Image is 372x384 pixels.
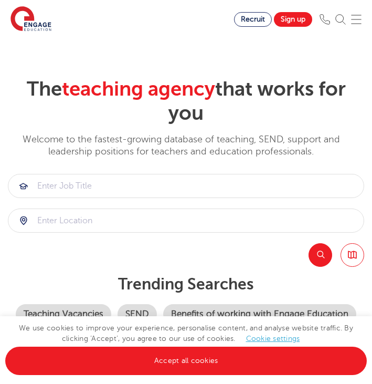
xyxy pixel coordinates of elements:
[335,14,346,25] img: Search
[8,133,354,158] p: Welcome to the fastest-growing database of teaching, SEND, support and leadership positions for t...
[10,6,51,33] img: Engage Education
[246,335,300,343] a: Cookie settings
[5,347,367,375] a: Accept all cookies
[16,304,111,324] a: Teaching Vacancies
[309,243,332,267] button: Search
[5,324,367,365] span: We use cookies to improve your experience, personalise content, and analyse website traffic. By c...
[8,209,364,232] input: Submit
[320,14,330,25] img: Phone
[241,15,265,23] span: Recruit
[8,77,364,126] h2: The that works for you
[8,174,364,198] input: Submit
[163,304,356,324] a: Benefits of working with Engage Education
[8,174,364,198] div: Submit
[62,78,215,100] span: teaching agency
[234,12,272,27] a: Recruit
[274,12,312,27] a: Sign up
[8,209,364,233] div: Submit
[351,14,362,25] img: Mobile Menu
[8,275,364,294] p: Trending searches
[118,304,157,324] a: SEND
